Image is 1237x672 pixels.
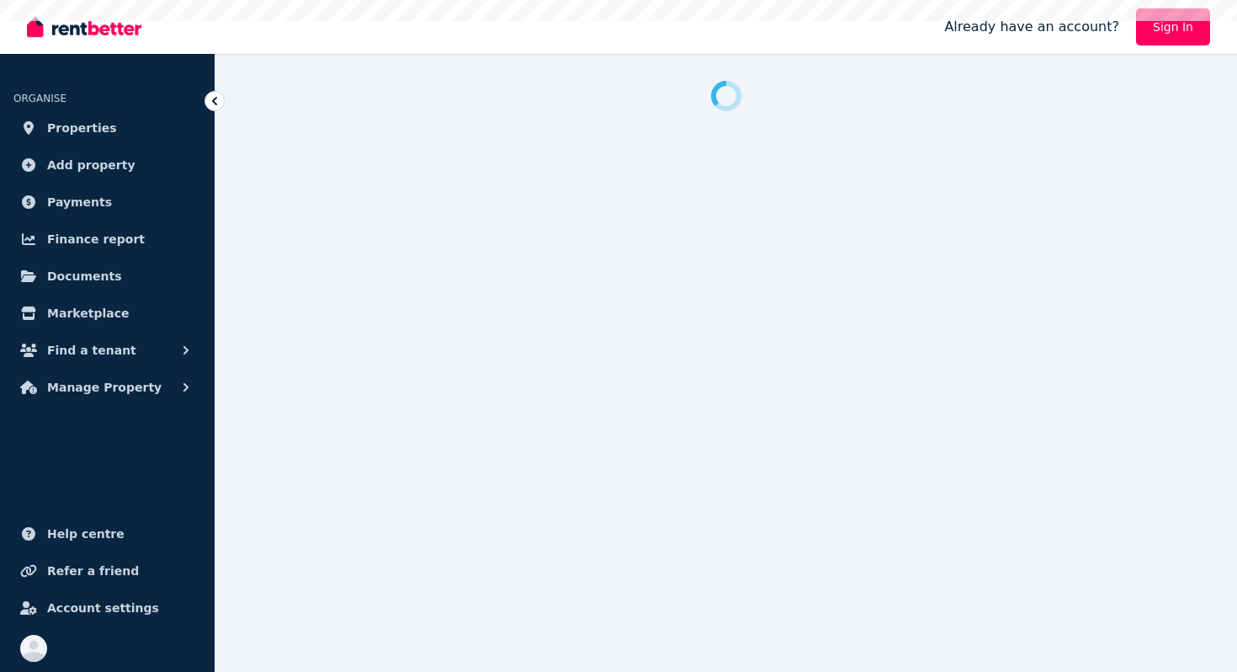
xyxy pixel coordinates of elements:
span: Documents [47,266,122,286]
span: Payments [47,192,112,212]
a: Finance report [13,222,201,256]
a: Payments [13,185,201,219]
a: Help centre [13,517,201,551]
a: Refer a friend [13,554,201,588]
a: Account settings [13,591,201,625]
button: Find a tenant [13,333,201,367]
span: Find a tenant [47,340,136,360]
a: Properties [13,111,201,145]
span: Marketplace [47,303,129,323]
span: Finance report [47,229,145,249]
img: RentBetter [27,14,141,40]
span: ORGANISE [13,93,66,104]
span: Help centre [47,524,125,544]
span: Refer a friend [47,561,139,581]
span: Add property [47,155,135,175]
a: Add property [13,148,201,182]
span: Account settings [47,598,159,618]
a: Marketplace [13,296,201,330]
span: Properties [47,118,117,138]
span: Manage Property [47,377,162,397]
a: Documents [13,259,201,293]
span: Already have an account? [944,17,1119,37]
a: Sign In [1136,8,1210,45]
button: Manage Property [13,371,201,404]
